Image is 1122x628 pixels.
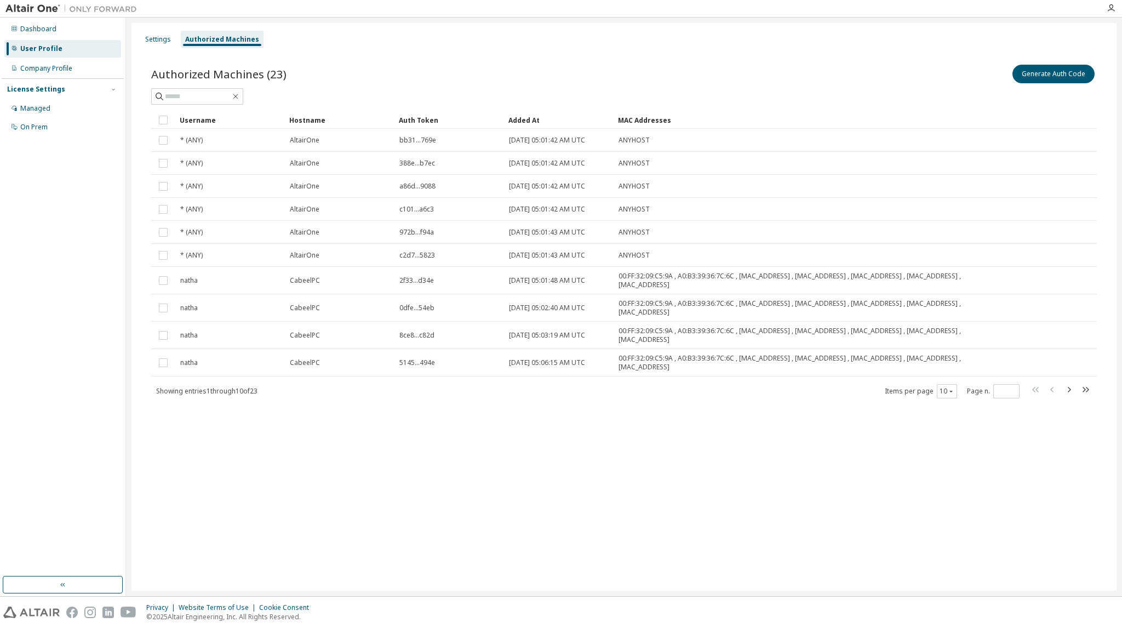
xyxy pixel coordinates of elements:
[619,272,981,289] span: 00:FF:32:09:C5:9A , A0:B3:39:36:7C:6C , [MAC_ADDRESS] , [MAC_ADDRESS] , [MAC_ADDRESS] , [MAC_ADDR...
[290,331,320,340] span: CabeelPC
[180,205,203,214] span: * (ANY)
[180,136,203,145] span: * (ANY)
[20,25,56,33] div: Dashboard
[399,111,500,129] div: Auth Token
[509,276,585,285] span: [DATE] 05:01:48 AM UTC
[1012,65,1095,83] button: Generate Auth Code
[290,251,319,260] span: AltairOne
[156,386,257,396] span: Showing entries 1 through 10 of 23
[290,182,319,191] span: AltairOne
[940,387,954,396] button: 10
[619,182,650,191] span: ANYHOST
[619,228,650,237] span: ANYHOST
[399,182,436,191] span: a86d...9088
[290,276,320,285] span: CabeelPC
[179,603,259,612] div: Website Terms of Use
[290,358,320,367] span: CabeelPC
[399,159,435,168] span: 388e...b7ec
[619,205,650,214] span: ANYHOST
[180,358,198,367] span: natha
[20,44,62,53] div: User Profile
[509,136,585,145] span: [DATE] 05:01:42 AM UTC
[619,299,981,317] span: 00:FF:32:09:C5:9A , A0:B3:39:36:7C:6C , [MAC_ADDRESS] , [MAC_ADDRESS] , [MAC_ADDRESS] , [MAC_ADDR...
[885,384,957,398] span: Items per page
[619,327,981,344] span: 00:FF:32:09:C5:9A , A0:B3:39:36:7C:6C , [MAC_ADDRESS] , [MAC_ADDRESS] , [MAC_ADDRESS] , [MAC_ADDR...
[185,35,259,44] div: Authorized Machines
[180,276,198,285] span: natha
[509,182,585,191] span: [DATE] 05:01:42 AM UTC
[509,358,585,367] span: [DATE] 05:06:15 AM UTC
[399,304,434,312] span: 0dfe...54eb
[399,205,434,214] span: c101...a6c3
[20,104,50,113] div: Managed
[290,205,319,214] span: AltairOne
[619,159,650,168] span: ANYHOST
[399,358,435,367] span: 5145...494e
[151,66,287,82] span: Authorized Machines (23)
[180,331,198,340] span: natha
[399,251,435,260] span: c2d7...5823
[259,603,316,612] div: Cookie Consent
[509,251,585,260] span: [DATE] 05:01:43 AM UTC
[399,276,434,285] span: 2f33...d34e
[619,354,981,372] span: 00:FF:32:09:C5:9A , A0:B3:39:36:7C:6C , [MAC_ADDRESS] , [MAC_ADDRESS] , [MAC_ADDRESS] , [MAC_ADDR...
[180,304,198,312] span: natha
[509,159,585,168] span: [DATE] 05:01:42 AM UTC
[146,612,316,621] p: © 2025 Altair Engineering, Inc. All Rights Reserved.
[66,607,78,618] img: facebook.svg
[399,136,436,145] span: bb31...769e
[290,304,320,312] span: CabeelPC
[102,607,114,618] img: linkedin.svg
[180,159,203,168] span: * (ANY)
[290,136,319,145] span: AltairOne
[508,111,609,129] div: Added At
[7,85,65,94] div: License Settings
[399,228,434,237] span: 972b...f94a
[145,35,171,44] div: Settings
[290,228,319,237] span: AltairOne
[509,331,585,340] span: [DATE] 05:03:19 AM UTC
[20,123,48,132] div: On Prem
[180,251,203,260] span: * (ANY)
[618,111,982,129] div: MAC Addresses
[121,607,136,618] img: youtube.svg
[399,331,434,340] span: 8ce8...c82d
[180,228,203,237] span: * (ANY)
[967,384,1020,398] span: Page n.
[84,607,96,618] img: instagram.svg
[180,111,280,129] div: Username
[619,136,650,145] span: ANYHOST
[5,3,142,14] img: Altair One
[509,304,585,312] span: [DATE] 05:02:40 AM UTC
[3,607,60,618] img: altair_logo.svg
[289,111,390,129] div: Hostname
[146,603,179,612] div: Privacy
[509,228,585,237] span: [DATE] 05:01:43 AM UTC
[180,182,203,191] span: * (ANY)
[509,205,585,214] span: [DATE] 05:01:42 AM UTC
[619,251,650,260] span: ANYHOST
[290,159,319,168] span: AltairOne
[20,64,72,73] div: Company Profile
